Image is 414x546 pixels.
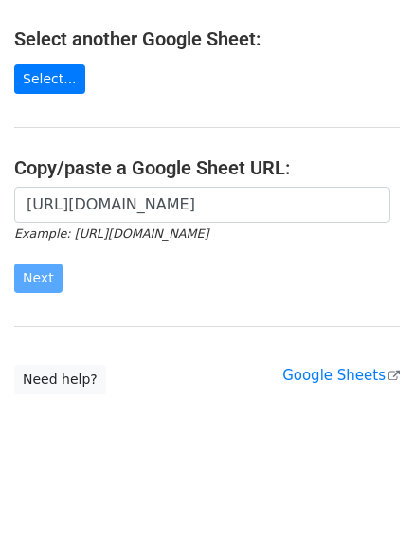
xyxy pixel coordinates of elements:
[14,64,85,94] a: Select...
[14,227,208,241] small: Example: [URL][DOMAIN_NAME]
[14,156,400,179] h4: Copy/paste a Google Sheet URL:
[14,27,400,50] h4: Select another Google Sheet:
[14,264,63,293] input: Next
[14,187,390,223] input: Paste your Google Sheet URL here
[14,365,106,394] a: Need help?
[319,455,414,546] iframe: Chat Widget
[282,367,400,384] a: Google Sheets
